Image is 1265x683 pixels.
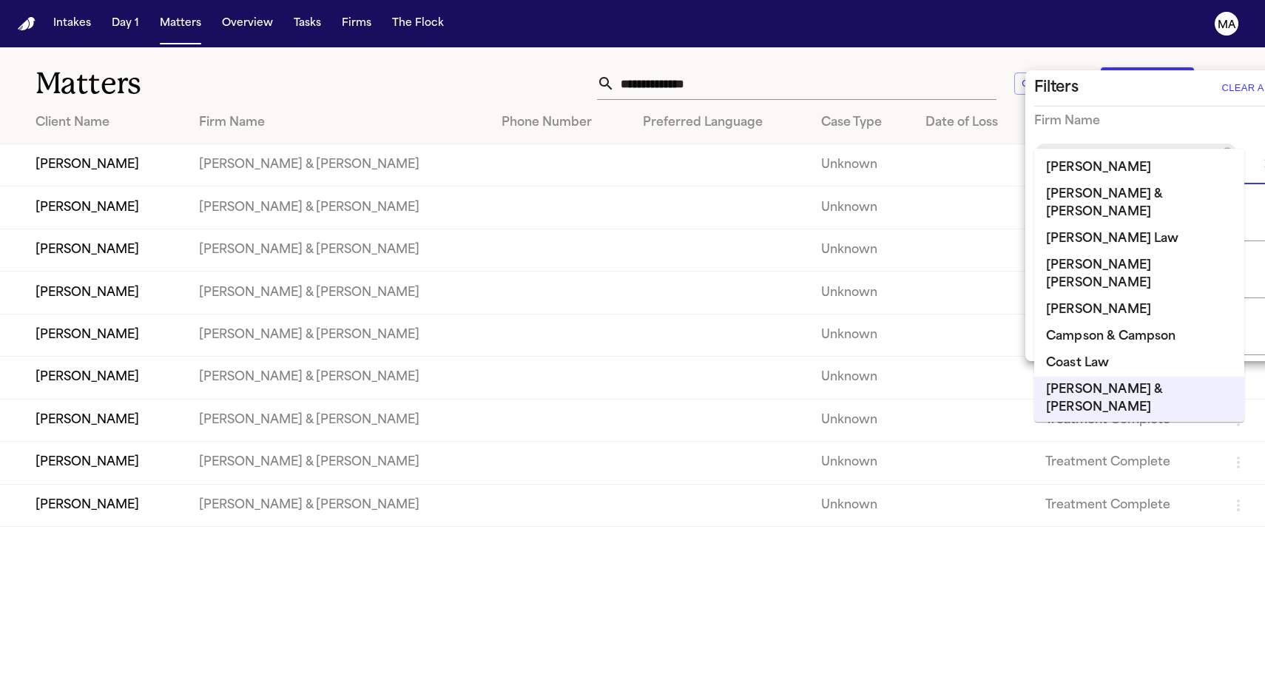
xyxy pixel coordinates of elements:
span: [PERSON_NAME] & [PERSON_NAME] [1036,144,1224,161]
li: [PERSON_NAME] & [PERSON_NAME] [1034,181,1244,226]
div: [PERSON_NAME] & [PERSON_NAME] [1036,144,1236,161]
li: [PERSON_NAME] Law [1034,226,1244,252]
h2: Filters [1034,76,1079,100]
li: Campson & Campson [1034,323,1244,350]
li: [PERSON_NAME] [PERSON_NAME] [1034,252,1244,297]
li: Coast Law [1034,350,1244,377]
h3: Firm Name [1034,112,1100,130]
li: [PERSON_NAME] [1034,155,1244,181]
li: [PERSON_NAME] & [PERSON_NAME] [1034,377,1244,421]
li: [US_STATE] Injury Lawyers [1034,421,1244,448]
li: [PERSON_NAME] [1034,297,1244,323]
